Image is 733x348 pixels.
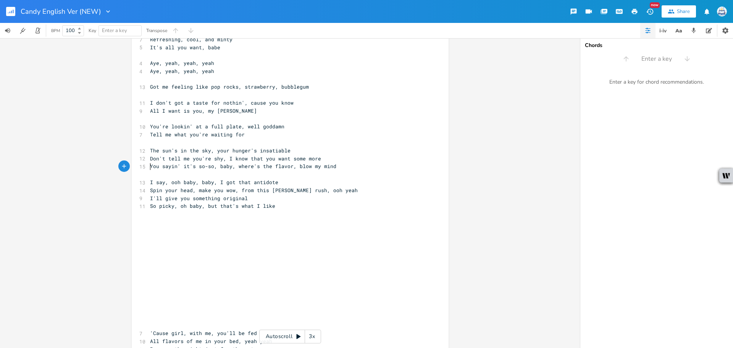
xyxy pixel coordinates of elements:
[150,131,245,138] span: Tell me what you're waiting for
[150,123,284,130] span: You're lookin' at a full plate, well goddamn
[580,74,733,90] div: Enter a key for chord recommendations.
[150,330,257,337] span: 'Cause girl, with me, you'll be fed
[259,330,321,343] div: Autoscroll
[642,5,657,18] button: New
[102,27,127,34] span: Enter a key
[677,8,690,15] div: Share
[150,107,257,114] span: All I want is you, my [PERSON_NAME]
[150,163,336,170] span: You sayin' it's so-so, baby, where's the flavor, blow my mind
[585,43,728,48] div: Chords
[305,330,319,343] div: 3x
[150,147,291,154] span: The sun's in the sky, your hunger's insatiable
[150,99,294,106] span: I don't got a taste for nothin', cause you know
[150,179,278,186] span: I say, ooh baby, baby, I got that antidote
[150,155,321,162] span: Don't tell me you're shy, I know that you want some more
[641,55,672,63] span: Enter a key
[150,202,275,209] span: So picky, oh baby, but that's what I like
[150,36,232,43] span: Refreshing, cool, and minty
[150,195,248,202] span: I'll give you something original
[150,83,309,90] span: Got me feeling like pop rocks, strawberry, bubblegum
[150,187,358,194] span: Spin your head, make you wow, from this [PERSON_NAME] rush, ooh yeah
[662,5,696,18] button: Share
[717,6,727,16] img: Sign In
[150,60,214,66] span: Aye, yeah, yeah, yeah
[150,68,214,74] span: Aye, yeah, yeah, yeah
[650,2,660,8] div: New
[89,28,96,33] div: Key
[51,29,60,33] div: BPM
[21,8,101,15] span: Candy English Ver (NEW)
[146,28,167,33] div: Transpose
[150,44,220,51] span: It's all you want, babe
[150,338,272,345] span: All flavors of me in your bed, yeah yeah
